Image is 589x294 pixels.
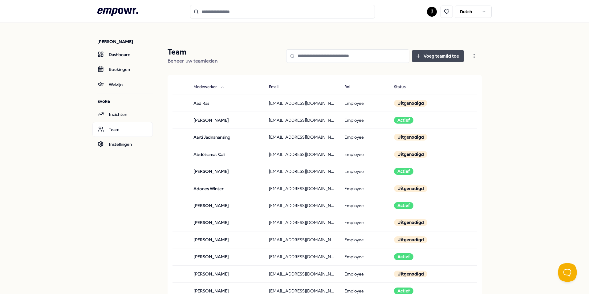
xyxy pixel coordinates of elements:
td: [EMAIL_ADDRESS][DOMAIN_NAME] [264,214,339,231]
input: Search for products, categories or subcategories [190,5,375,18]
a: Boekingen [92,62,153,77]
td: [PERSON_NAME] [189,163,264,180]
iframe: Help Scout Beacon - Open [558,263,577,282]
p: Team [168,47,218,57]
div: Actief [394,168,413,175]
td: Employee [339,214,389,231]
div: Actief [394,117,413,124]
td: [PERSON_NAME] [189,231,264,248]
button: Open menu [466,50,482,62]
td: [PERSON_NAME] [189,112,264,129]
td: Employee [339,95,389,112]
a: Dashboard [92,47,153,62]
td: Aarti Jadnanansing [189,129,264,146]
a: Team [92,122,153,137]
td: [PERSON_NAME] [189,248,264,265]
td: [EMAIL_ADDRESS][DOMAIN_NAME] [264,231,339,248]
button: Voeg teamlid toe [412,50,464,62]
td: [EMAIL_ADDRESS][DOMAIN_NAME] [264,146,339,163]
td: Employee [339,129,389,146]
p: [PERSON_NAME] [97,39,153,45]
td: Adones Winter [189,180,264,197]
span: Beheer uw teamleden [168,58,218,64]
td: Employee [339,146,389,163]
button: Email [264,81,291,93]
div: Uitgenodigd [394,219,427,226]
td: [EMAIL_ADDRESS][DOMAIN_NAME] [264,180,339,197]
button: Status [389,81,418,93]
td: Employee [339,112,389,129]
td: Employee [339,231,389,248]
div: Actief [394,253,413,260]
a: Instellingen [92,137,153,152]
td: Employee [339,197,389,214]
td: [EMAIL_ADDRESS][DOMAIN_NAME] [264,95,339,112]
td: [EMAIL_ADDRESS][DOMAIN_NAME] [264,129,339,146]
td: Employee [339,163,389,180]
div: Uitgenodigd [394,100,427,107]
button: Rol [339,81,363,93]
div: Actief [394,202,413,209]
td: Abdülsamat Cali [189,146,264,163]
td: Employee [339,248,389,265]
td: [PERSON_NAME] [189,197,264,214]
td: [EMAIL_ADDRESS][DOMAIN_NAME] [264,197,339,214]
div: Uitgenodigd [394,236,427,243]
td: [EMAIL_ADDRESS][DOMAIN_NAME] [264,163,339,180]
a: Welzijn [92,77,153,92]
td: Employee [339,180,389,197]
button: Medewerker [189,81,229,93]
a: Inzichten [92,107,153,122]
div: Uitgenodigd [394,151,427,158]
td: [PERSON_NAME] [189,214,264,231]
div: Uitgenodigd [394,134,427,141]
td: [EMAIL_ADDRESS][DOMAIN_NAME] [264,112,339,129]
button: J [427,7,437,17]
p: Evoke [97,98,153,104]
div: Uitgenodigd [394,185,427,192]
td: Aad Ras [189,95,264,112]
td: [EMAIL_ADDRESS][DOMAIN_NAME] [264,248,339,265]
